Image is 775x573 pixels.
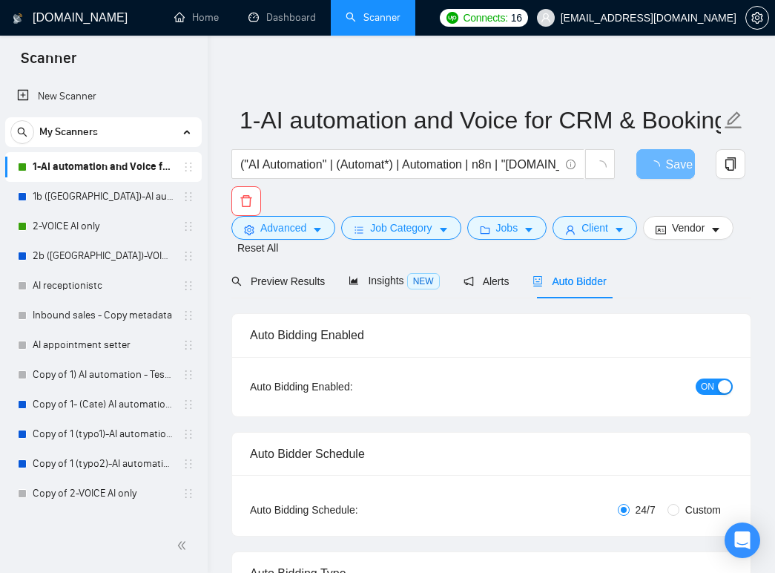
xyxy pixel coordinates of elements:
[467,216,547,240] button: folderJobscaret-down
[614,224,624,235] span: caret-down
[33,330,174,360] a: AI appointment setter
[532,275,606,287] span: Auto Bidder
[177,538,191,553] span: double-left
[240,155,559,174] input: Search Freelance Jobs...
[250,433,733,475] div: Auto Bidder Schedule
[724,111,743,130] span: edit
[250,314,733,356] div: Auto Bidding Enabled
[438,224,449,235] span: caret-down
[33,182,174,212] a: 1b ([GEOGRAPHIC_DATA])-AI automation and Voice for CRM & Booking
[17,82,190,111] a: New Scanner
[511,10,522,26] span: 16
[648,160,666,172] span: loading
[182,488,194,500] span: holder
[346,11,400,24] a: searchScanner
[182,280,194,292] span: holder
[480,224,490,235] span: folder
[182,161,194,173] span: holder
[33,360,174,390] a: Copy of 1) AI automation - Testing something?
[745,6,769,30] button: setting
[446,12,458,24] img: upwork-logo.png
[5,82,202,111] li: New Scanner
[349,275,439,286] span: Insights
[656,224,666,235] span: idcard
[33,301,174,330] a: Inbound sales - Copy metadata
[237,240,278,256] a: Reset All
[182,310,194,321] span: holder
[496,220,518,236] span: Jobs
[244,224,254,235] span: setting
[182,399,194,410] span: holder
[630,502,662,518] span: 24/7
[33,419,174,449] a: Copy of 1 (typo1)-AI automation and Voice for CRM & Booking
[716,149,745,179] button: copy
[33,241,174,271] a: 2b ([GEOGRAPHIC_DATA])-VOICE AI only
[182,369,194,381] span: holder
[33,449,174,479] a: Copy of 1 (typo2)-AI automation and Voice for CRM & Booking
[581,220,608,236] span: Client
[232,194,260,208] span: delete
[39,117,98,147] span: My Scanners
[240,102,721,139] input: Scanner name...
[566,160,576,169] span: info-circle
[33,271,174,301] a: AI receptionistc
[463,10,507,26] span: Connects:
[464,276,474,286] span: notification
[643,216,733,240] button: idcardVendorcaret-down
[407,273,440,289] span: NEW
[565,224,576,235] span: user
[672,220,705,236] span: Vendor
[5,117,202,508] li: My Scanners
[250,379,411,395] div: Auto Bidding Enabled:
[182,220,194,232] span: holder
[710,224,721,235] span: caret-down
[33,152,174,182] a: 1-AI automation and Voice for CRM & Booking
[524,224,534,235] span: caret-down
[231,186,261,216] button: delete
[33,390,174,419] a: Copy of 1- (Cate) AI automation and Voice for CRM & Booking (different categories)
[260,220,306,236] span: Advanced
[9,48,88,79] span: Scanner
[541,13,551,23] span: user
[33,212,174,241] a: 2-VOICE AI only
[666,155,693,174] span: Save
[33,479,174,508] a: Copy of 2-VOICE AI only
[349,275,359,286] span: area-chart
[10,120,34,144] button: search
[182,191,194,203] span: holder
[182,250,194,262] span: holder
[636,149,696,179] button: Save
[182,339,194,351] span: holder
[248,11,316,24] a: dashboardDashboard
[231,276,242,286] span: search
[354,224,364,235] span: bars
[701,379,714,395] span: ON
[716,157,745,171] span: copy
[725,523,760,558] div: Open Intercom Messenger
[679,502,727,518] span: Custom
[745,12,769,24] a: setting
[593,160,607,174] span: loading
[250,502,411,518] div: Auto Bidding Schedule:
[341,216,461,240] button: barsJob Categorycaret-down
[182,428,194,440] span: holder
[182,458,194,470] span: holder
[231,275,325,287] span: Preview Results
[464,275,509,287] span: Alerts
[532,276,543,286] span: robot
[231,216,335,240] button: settingAdvancedcaret-down
[11,127,33,137] span: search
[370,220,432,236] span: Job Category
[553,216,637,240] button: userClientcaret-down
[312,224,323,235] span: caret-down
[13,7,23,30] img: logo
[174,11,219,24] a: homeHome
